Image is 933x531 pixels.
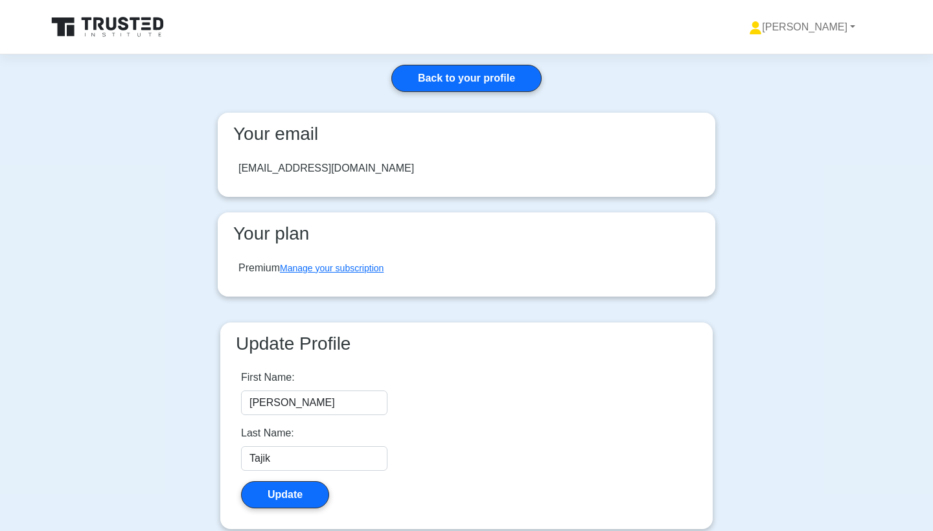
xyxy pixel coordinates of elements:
div: Premium [238,260,384,276]
button: Update [241,481,329,508]
a: [PERSON_NAME] [718,14,886,40]
a: Manage your subscription [280,263,384,273]
a: Back to your profile [391,65,542,92]
label: First Name: [241,370,295,385]
h3: Your email [228,123,705,145]
label: Last Name: [241,425,294,441]
h3: Update Profile [231,333,702,355]
h3: Your plan [228,223,705,245]
div: [EMAIL_ADDRESS][DOMAIN_NAME] [238,161,414,176]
